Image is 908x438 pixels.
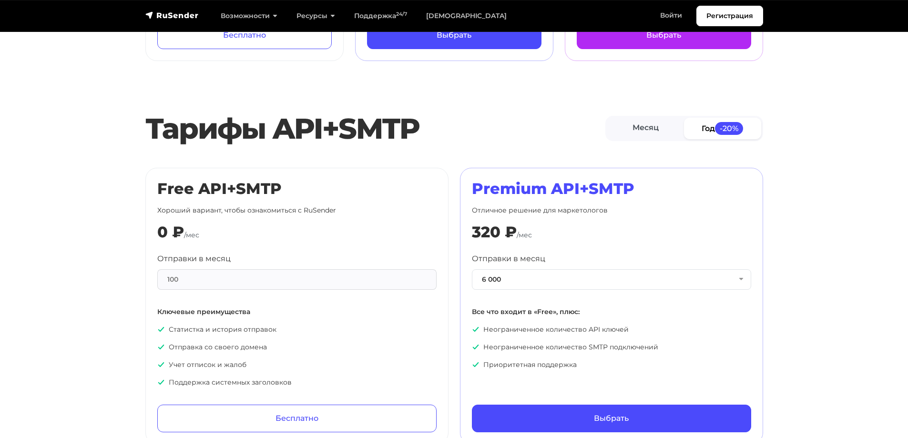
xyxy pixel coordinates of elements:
p: Приоритетная поддержка [472,360,751,370]
p: Все что входит в «Free», плюс: [472,307,751,317]
img: RuSender [145,10,199,20]
a: Выбрать [367,21,541,49]
a: Год [684,118,761,139]
a: Регистрация [696,6,763,26]
a: Выбрать [577,21,751,49]
label: Отправки в месяц [472,253,545,265]
div: 320 ₽ [472,223,517,241]
label: Отправки в месяц [157,253,231,265]
a: Бесплатно [157,405,437,432]
a: Войти [651,6,692,25]
img: icon-ok.svg [157,361,165,368]
sup: 24/7 [396,11,407,17]
a: [DEMOGRAPHIC_DATA] [417,6,516,26]
p: Отличное решение для маркетологов [472,205,751,215]
img: icon-ok.svg [472,361,480,368]
span: /мес [184,231,199,239]
img: icon-ok.svg [472,326,480,333]
button: 6 000 [472,269,751,290]
a: Возможности [211,6,287,26]
a: Ресурсы [287,6,345,26]
div: 0 ₽ [157,223,184,241]
span: /мес [517,231,532,239]
p: Ключевые преимущества [157,307,437,317]
img: icon-ok.svg [157,326,165,333]
a: Бесплатно [157,21,332,49]
h2: Free API+SMTP [157,180,437,198]
span: -20% [715,122,744,135]
h2: Premium API+SMTP [472,180,751,198]
p: Неограниченное количество API ключей [472,325,751,335]
img: icon-ok.svg [157,343,165,351]
p: Учет отписок и жалоб [157,360,437,370]
img: icon-ok.svg [157,378,165,386]
p: Отправка со своего домена [157,342,437,352]
p: Статистка и история отправок [157,325,437,335]
a: Поддержка24/7 [345,6,417,26]
p: Неограниченное количество SMTP подключений [472,342,751,352]
p: Поддержка системных заголовков [157,377,437,387]
h2: Тарифы API+SMTP [145,112,605,146]
a: Месяц [607,118,684,139]
img: icon-ok.svg [472,343,480,351]
p: Хороший вариант, чтобы ознакомиться с RuSender [157,205,437,215]
a: Выбрать [472,405,751,432]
